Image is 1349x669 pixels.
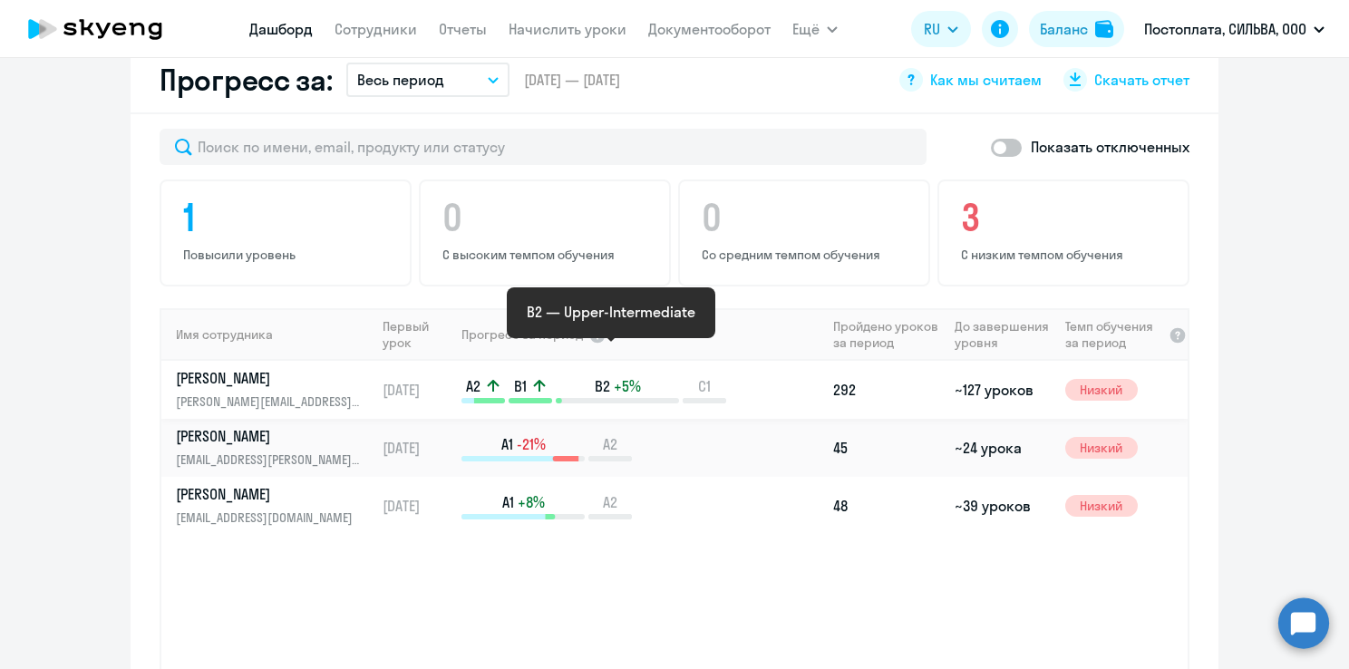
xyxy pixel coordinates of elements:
[176,368,374,412] a: [PERSON_NAME][PERSON_NAME][EMAIL_ADDRESS][DOMAIN_NAME]
[509,20,626,38] a: Начислить уроки
[176,450,363,470] p: [EMAIL_ADDRESS][PERSON_NAME][DOMAIN_NAME]
[176,426,363,446] p: [PERSON_NAME]
[947,308,1057,361] th: До завершения уровня
[961,196,1171,239] h4: 3
[524,70,620,90] span: [DATE] — [DATE]
[947,477,1057,535] td: ~39 уроков
[1065,495,1138,517] span: Низкий
[439,20,487,38] a: Отчеты
[375,308,460,361] th: Первый урок
[698,376,711,396] span: C1
[346,63,510,97] button: Весь период
[161,308,375,361] th: Имя сотрудника
[1040,18,1088,40] div: Баланс
[614,376,641,396] span: +5%
[1031,136,1189,158] p: Показать отключенных
[1065,379,1138,401] span: Низкий
[826,477,947,535] td: 48
[648,20,771,38] a: Документооборот
[357,69,444,91] p: Весь период
[1135,7,1334,51] button: Постоплата, СИЛЬВА, ООО
[375,419,460,477] td: [DATE]
[527,301,695,323] p: B2 — Upper-Intermediate
[603,492,617,512] span: A2
[176,484,363,504] p: [PERSON_NAME]
[461,326,583,343] span: Прогресс за период
[595,376,610,396] span: B2
[947,361,1057,419] td: ~127 уроков
[176,426,374,470] a: [PERSON_NAME][EMAIL_ADDRESS][PERSON_NAME][DOMAIN_NAME]
[911,11,971,47] button: RU
[518,492,545,512] span: +8%
[375,361,460,419] td: [DATE]
[924,18,940,40] span: RU
[514,376,527,396] span: B1
[466,376,480,396] span: A2
[160,129,927,165] input: Поиск по имени, email, продукту или статусу
[160,62,332,98] h2: Прогресс за:
[1094,70,1189,90] span: Скачать отчет
[176,484,374,528] a: [PERSON_NAME][EMAIL_ADDRESS][DOMAIN_NAME]
[249,20,313,38] a: Дашборд
[792,18,820,40] span: Ещё
[176,368,363,388] p: [PERSON_NAME]
[826,308,947,361] th: Пройдено уроков за период
[1144,18,1306,40] p: Постоплата, СИЛЬВА, ООО
[1095,20,1113,38] img: balance
[603,434,617,454] span: A2
[502,492,514,512] span: A1
[826,419,947,477] td: 45
[176,392,363,412] p: [PERSON_NAME][EMAIL_ADDRESS][DOMAIN_NAME]
[517,434,546,454] span: -21%
[183,247,393,263] p: Повысили уровень
[335,20,417,38] a: Сотрудники
[961,247,1171,263] p: С низким темпом обучения
[176,508,363,528] p: [EMAIL_ADDRESS][DOMAIN_NAME]
[183,196,393,239] h4: 1
[826,361,947,419] td: 292
[1065,318,1163,351] span: Темп обучения за период
[930,70,1042,90] span: Как мы считаем
[501,434,513,454] span: A1
[1029,11,1124,47] button: Балансbalance
[947,419,1057,477] td: ~24 урока
[1065,437,1138,459] span: Низкий
[375,477,460,535] td: [DATE]
[792,11,838,47] button: Ещё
